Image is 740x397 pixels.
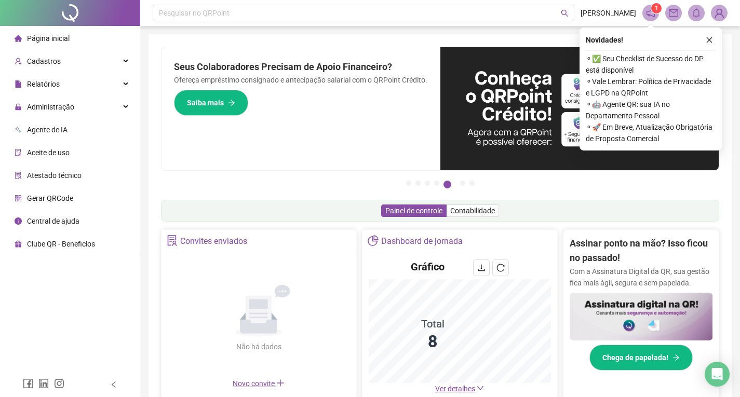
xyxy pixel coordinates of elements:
[711,5,727,21] img: 56170
[211,341,306,352] div: Não há dados
[15,149,22,156] span: audit
[435,385,484,393] a: Ver detalhes down
[27,103,74,111] span: Administração
[15,195,22,202] span: qrcode
[586,53,716,76] span: ⚬ ✅ Seu Checklist de Sucesso do DP está disponível
[167,235,178,246] span: solution
[496,264,505,272] span: reload
[669,8,678,18] span: mail
[477,385,484,392] span: down
[570,236,713,266] h2: Assinar ponto na mão? Isso ficou no passado!
[440,47,719,170] img: banner%2F11e687cd-1386-4cbd-b13b-7bd81425532d.png
[15,103,22,111] span: lock
[435,385,475,393] span: Ver detalhes
[705,362,730,387] div: Open Intercom Messenger
[27,194,73,202] span: Gerar QRCode
[187,97,224,108] span: Saiba mais
[646,8,655,18] span: notification
[561,9,569,17] span: search
[27,57,61,65] span: Cadastros
[110,381,117,388] span: left
[27,217,79,225] span: Central de ajuda
[434,181,439,186] button: 4
[38,378,49,389] span: linkedin
[174,74,428,86] p: Ofereça empréstimo consignado e antecipação salarial com o QRPoint Crédito.
[27,80,60,88] span: Relatórios
[655,5,658,12] span: 1
[450,207,495,215] span: Contabilidade
[570,266,713,289] p: Com a Assinatura Digital da QR, sua gestão fica mais ágil, segura e sem papelada.
[15,240,22,248] span: gift
[415,181,421,186] button: 2
[233,379,285,388] span: Novo convite
[27,148,70,157] span: Aceite de uso
[477,264,486,272] span: download
[406,181,411,186] button: 1
[15,35,22,42] span: home
[581,7,636,19] span: [PERSON_NAME]
[15,80,22,88] span: file
[368,235,379,246] span: pie-chart
[15,172,22,179] span: solution
[27,171,82,180] span: Atestado técnico
[174,60,428,74] h2: Seus Colaboradores Precisam de Apoio Financeiro?
[228,99,235,106] span: arrow-right
[570,293,713,340] img: banner%2F02c71560-61a6-44d4-94b9-c8ab97240462.png
[425,181,430,186] button: 3
[602,352,668,363] span: Chega de papelada!
[27,126,68,134] span: Agente de IA
[443,181,451,188] button: 5
[27,34,70,43] span: Página inicial
[706,36,713,44] span: close
[586,121,716,144] span: ⚬ 🚀 Em Breve, Atualização Obrigatória de Proposta Comercial
[692,8,701,18] span: bell
[589,345,693,371] button: Chega de papelada!
[651,3,662,13] sup: 1
[180,232,247,250] div: Convites enviados
[586,34,623,46] span: Novidades !
[54,378,64,389] span: instagram
[15,217,22,225] span: info-circle
[27,240,95,248] span: Clube QR - Beneficios
[174,90,248,116] button: Saiba mais
[460,181,465,186] button: 6
[15,58,22,65] span: user-add
[469,181,475,186] button: 7
[586,76,716,99] span: ⚬ Vale Lembrar: Política de Privacidade e LGPD na QRPoint
[23,378,33,389] span: facebook
[586,99,716,121] span: ⚬ 🤖 Agente QR: sua IA no Departamento Pessoal
[385,207,442,215] span: Painel de controle
[672,354,680,361] span: arrow-right
[276,379,285,387] span: plus
[381,232,463,250] div: Dashboard de jornada
[411,259,445,274] h4: Gráfico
